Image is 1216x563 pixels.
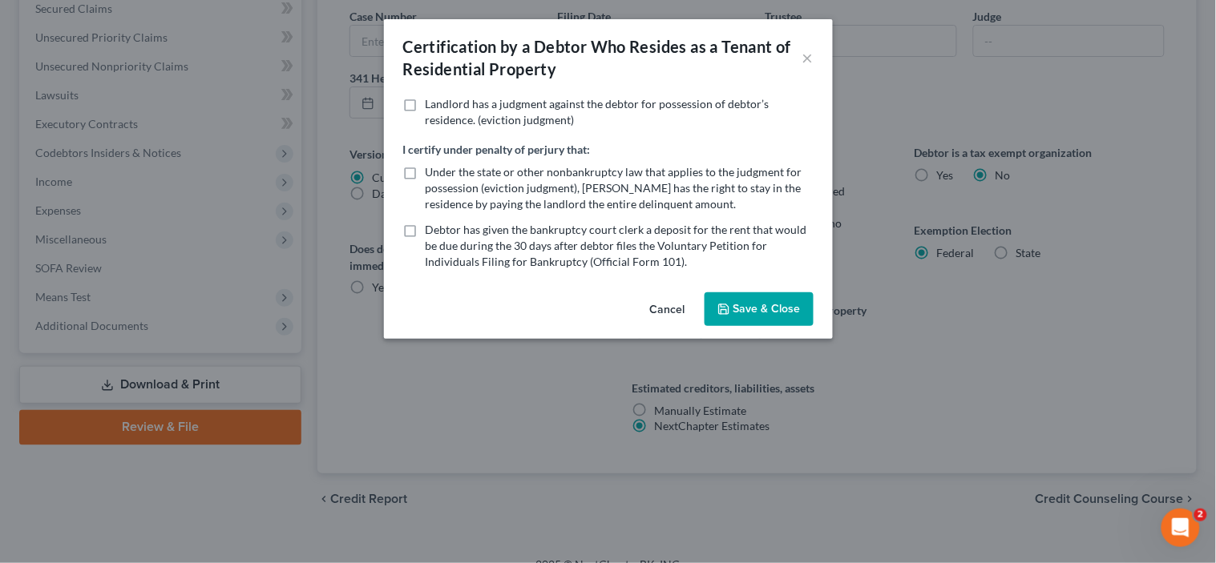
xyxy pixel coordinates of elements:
span: Landlord has a judgment against the debtor for possession of debtor’s residence. (eviction judgment) [426,97,770,127]
button: Cancel [637,294,698,326]
div: Certification by a Debtor Who Resides as a Tenant of Residential Property [403,35,802,80]
span: Debtor has given the bankruptcy court clerk a deposit for the rent that would be due during the 3... [426,223,807,268]
button: × [802,48,814,67]
button: Save & Close [705,292,814,326]
span: Under the state or other nonbankruptcy law that applies to the judgment for possession (eviction ... [426,165,802,211]
span: 2 [1194,509,1207,521]
label: I certify under penalty of perjury that: [403,141,591,158]
iframe: Intercom live chat [1161,509,1200,547]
